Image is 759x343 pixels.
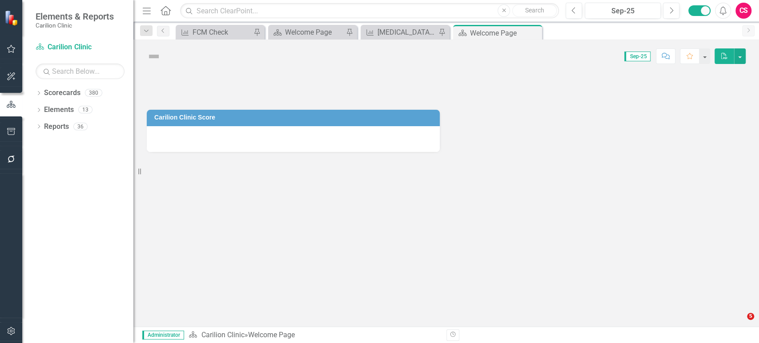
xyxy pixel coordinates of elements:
span: Administrator [142,331,184,339]
div: 36 [73,123,88,130]
div: » [189,330,439,340]
div: 380 [85,89,102,97]
div: [MEDICAL_DATA] Use for CVD Prevention [377,27,436,38]
a: FCM Check [178,27,251,38]
a: Scorecards [44,88,80,98]
div: Sep-25 [588,6,658,16]
a: Carilion Clinic [201,331,244,339]
a: [MEDICAL_DATA] Use for CVD Prevention [363,27,436,38]
a: Welcome Page [270,27,344,38]
button: CS [735,3,751,19]
small: Carilion Clinic [36,22,114,29]
div: FCM Check [193,27,251,38]
div: Welcome Page [248,331,294,339]
div: Welcome Page [285,27,344,38]
a: Elements [44,105,74,115]
iframe: Intercom live chat [729,313,750,334]
span: Search [525,7,544,14]
button: Search [512,4,557,17]
div: 13 [78,106,92,114]
a: Reports [44,122,69,132]
img: Not Defined [147,49,161,64]
h3: Carilion Clinic Score [154,114,435,121]
a: Carilion Clinic [36,42,124,52]
span: 5 [747,313,754,320]
img: ClearPoint Strategy [4,10,20,26]
input: Search Below... [36,64,124,79]
button: Sep-25 [585,3,661,19]
span: Elements & Reports [36,11,114,22]
span: Sep-25 [624,52,651,61]
input: Search ClearPoint... [180,3,559,19]
div: Welcome Page [470,28,540,39]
